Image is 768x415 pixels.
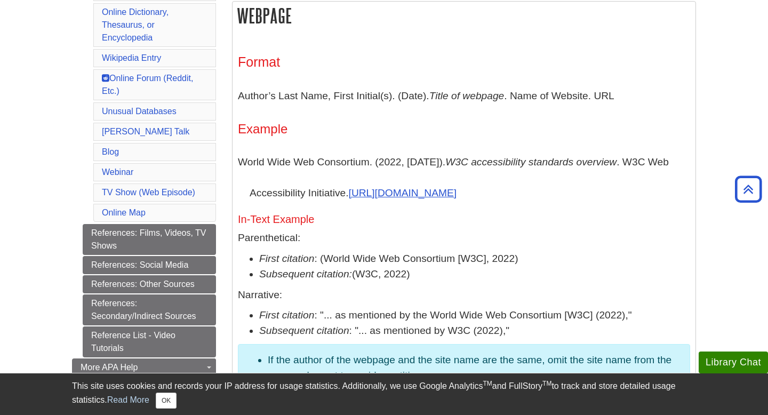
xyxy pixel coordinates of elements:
[429,90,505,101] i: Title of webpage
[268,353,682,384] li: If the author of the webpage and the site name are the same, omit the site name from the source e...
[102,127,189,136] a: [PERSON_NAME] Talk
[238,54,690,70] h3: Format
[483,380,492,387] sup: TM
[542,380,551,387] sup: TM
[238,230,690,246] p: Parenthetical:
[238,122,690,136] h4: Example
[102,188,195,197] a: TV Show (Web Episode)
[699,352,768,373] button: Library Chat
[259,323,690,339] li: : "... as mentioned by W3C (2022),"
[83,294,216,325] a: References: Secondary/Indirect Sources
[238,288,690,303] p: Narrative:
[102,107,177,116] a: Unusual Databases
[731,182,765,196] a: Back to Top
[102,53,161,62] a: Wikipedia Entry
[445,156,617,167] i: W3C accessibility standards overview
[259,253,314,264] em: First citation
[156,393,177,409] button: Close
[81,363,138,372] span: More APA Help
[259,325,349,336] em: Subsequent citation
[233,2,695,30] h2: Webpage
[238,213,690,225] h5: In-Text Example
[238,81,690,111] p: Author’s Last Name, First Initial(s). (Date). . Name of Website. URL
[259,268,352,280] i: Subsequent citation:
[102,147,119,156] a: Blog
[83,326,216,357] a: Reference List - Video Tutorials
[102,74,193,95] a: Online Forum (Reddit, Etc.)
[72,380,696,409] div: This site uses cookies and records your IP address for usage statistics. Additionally, we use Goo...
[259,308,690,323] li: : "... as mentioned by the World Wide Web Consortium [W3C] (2022),"
[259,309,314,321] em: First citation
[83,256,216,274] a: References: Social Media
[107,395,149,404] a: Read More
[83,224,216,255] a: References: Films, Videos, TV Shows
[259,267,690,282] li: (W3C, 2022)
[349,187,457,198] a: [URL][DOMAIN_NAME]
[83,275,216,293] a: References: Other Sources
[102,7,169,42] a: Online Dictionary, Thesaurus, or Encyclopedia
[72,358,216,377] a: More APA Help
[102,167,133,177] a: Webinar
[238,147,690,208] p: World Wide Web Consortium. (2022, [DATE]). . W3C Web Accessibility Initiative.
[102,208,146,217] a: Online Map
[259,251,690,267] li: : (World Wide Web Consortium [W3C], 2022)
